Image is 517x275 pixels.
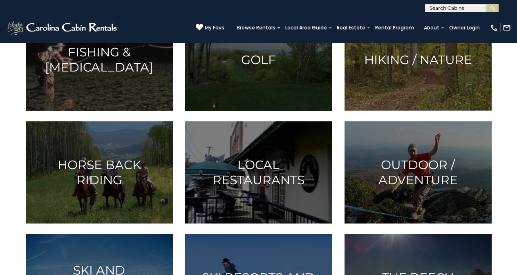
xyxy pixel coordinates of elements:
[36,157,163,188] h3: Horse Back Riding
[333,22,369,34] a: Real Estate
[420,22,443,34] a: About
[196,24,224,32] a: My Favs
[345,9,492,111] a: Hiking / Nature
[36,45,163,75] h3: Fishing & [MEDICAL_DATA]
[355,52,481,67] h3: Hiking / Nature
[490,24,498,32] img: phone-regular-white.png
[185,121,332,224] a: Local Restaurants
[185,9,332,111] a: Golf
[345,121,492,224] a: Outdoor / Adventure
[26,121,173,224] a: Horse Back Riding
[195,157,322,188] h3: Local Restaurants
[233,22,280,34] a: Browse Rentals
[503,24,511,32] img: mail-regular-white.png
[195,52,322,67] h3: Golf
[355,157,481,188] h3: Outdoor / Adventure
[205,24,224,31] span: My Favs
[445,22,484,34] a: Owner Login
[281,22,331,34] a: Local Area Guide
[6,20,119,36] img: White-1-2.png
[371,22,418,34] a: Rental Program
[26,9,173,111] a: Fishing & [MEDICAL_DATA]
